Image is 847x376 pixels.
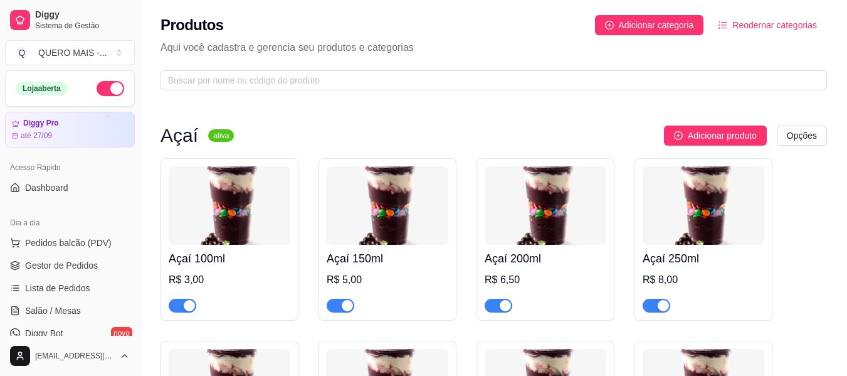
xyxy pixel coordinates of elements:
[160,40,827,55] p: Aqui você cadastra e gerencia seu produtos e categorias
[97,81,124,96] button: Alterar Status
[5,40,135,65] button: Select a team
[160,15,224,35] h2: Produtos
[25,237,112,249] span: Pedidos balcão (PDV)
[5,323,135,343] a: Diggy Botnovo
[787,129,817,142] span: Opções
[605,21,614,30] span: plus-circle
[169,166,290,245] img: product-image
[16,46,28,59] span: Q
[327,272,448,287] div: R$ 5,00
[25,327,63,340] span: Diggy Bot
[5,301,135,321] a: Salão / Mesas
[16,82,68,95] div: Loja aberta
[5,341,135,371] button: [EMAIL_ADDRESS][DOMAIN_NAME]
[619,18,694,32] span: Adicionar categoria
[25,181,68,194] span: Dashboard
[208,129,234,142] sup: ativa
[5,278,135,298] a: Lista de Pedidos
[160,128,198,143] h3: Açaí
[169,250,290,267] h4: Açaí 100ml
[25,259,98,272] span: Gestor de Pedidos
[5,158,135,178] div: Acesso Rápido
[35,21,130,31] span: Sistema de Gestão
[688,129,757,142] span: Adicionar produto
[777,126,827,146] button: Opções
[35,351,115,361] span: [EMAIL_ADDRESS][DOMAIN_NAME]
[5,255,135,276] a: Gestor de Pedidos
[664,126,767,146] button: Adicionar produto
[5,213,135,233] div: Dia a dia
[708,15,827,35] button: Reodernar categorias
[643,166,764,245] img: product-image
[23,119,59,128] article: Diggy Pro
[5,178,135,198] a: Dashboard
[5,233,135,253] button: Pedidos balcão (PDV)
[327,250,448,267] h4: Açaí 150ml
[25,282,90,294] span: Lista de Pedidos
[732,18,817,32] span: Reodernar categorias
[327,166,448,245] img: product-image
[38,46,107,59] div: QUERO MAIS - ...
[5,5,135,35] a: DiggySistema de Gestão
[643,250,764,267] h4: Açaí 250ml
[21,131,52,141] article: até 27/09
[718,21,727,30] span: ordered-list
[169,272,290,287] div: R$ 3,00
[25,304,81,317] span: Salão / Mesas
[35,9,130,21] span: Diggy
[168,73,809,87] input: Buscar por nome ou código do produto
[674,131,683,140] span: plus-circle
[485,166,606,245] img: product-image
[643,272,764,287] div: R$ 8,00
[485,272,606,287] div: R$ 6,50
[595,15,704,35] button: Adicionar categoria
[5,112,135,148] a: Diggy Proaté 27/09
[485,250,606,267] h4: Açaí 200ml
